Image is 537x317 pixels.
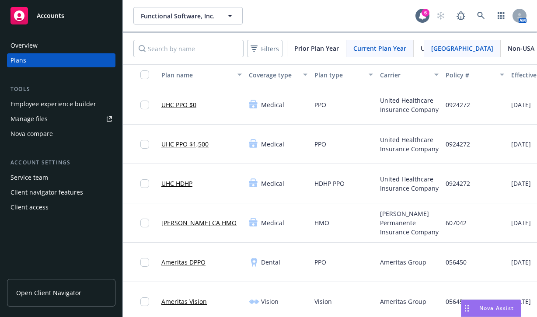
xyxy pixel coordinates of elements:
a: Accounts [7,3,115,28]
span: PPO [314,139,326,149]
div: Manage files [10,112,48,126]
span: 0924272 [446,139,470,149]
div: Coverage type [249,70,298,80]
div: Overview [10,38,38,52]
span: [PERSON_NAME] Permanente Insurance Company [380,209,439,237]
button: Carrier [377,64,442,85]
input: Toggle Row Selected [140,219,149,227]
span: Dental [261,258,280,267]
span: Medical [261,218,284,227]
span: PPO [314,100,326,109]
span: United Healthcare Insurance Company [380,96,439,114]
span: Prior Plan Year [294,44,339,53]
span: Filters [249,42,281,55]
a: Client access [7,200,115,214]
span: Filters [261,44,279,53]
div: Service team [10,171,48,185]
input: Toggle Row Selected [140,101,149,109]
input: Toggle Row Selected [140,258,149,267]
a: Manage files [7,112,115,126]
a: Client navigator features [7,185,115,199]
span: Ameritas Group [380,258,426,267]
button: Nova Assist [461,300,521,317]
div: Employee experience builder [10,97,96,111]
span: [DATE] [511,100,531,109]
span: Ameritas Group [380,297,426,306]
a: Nova compare [7,127,115,141]
a: Employee experience builder [7,97,115,111]
input: Select all [140,70,149,79]
span: PPO [314,258,326,267]
span: Medical [261,139,284,149]
span: 0924272 [446,179,470,188]
span: Vision [314,297,332,306]
div: Client navigator features [10,185,83,199]
input: Toggle Row Selected [140,297,149,306]
span: Upcoming Plan Year [421,44,481,53]
div: Client access [10,200,49,214]
span: [DATE] [511,179,531,188]
a: Service team [7,171,115,185]
span: Accounts [37,12,64,19]
span: United Healthcare Insurance Company [380,135,439,153]
input: Toggle Row Selected [140,179,149,188]
span: [DATE] [511,139,531,149]
div: Drag to move [461,300,472,317]
span: 056450 [446,297,467,306]
span: Current Plan Year [353,44,406,53]
div: Nova compare [10,127,53,141]
span: HDHP PPO [314,179,345,188]
button: Coverage type [245,64,311,85]
span: Open Client Navigator [16,288,81,297]
div: Plan type [314,70,363,80]
div: Plan name [161,70,232,80]
a: UHC PPO $0 [161,100,196,109]
span: 0924272 [446,100,470,109]
span: United Healthcare Insurance Company [380,174,439,193]
div: Account settings [7,158,115,167]
a: Search [472,7,490,24]
div: Policy # [446,70,495,80]
a: UHC PPO $1,500 [161,139,209,149]
a: [PERSON_NAME] CA HMO [161,218,237,227]
div: 6 [422,9,429,17]
span: 607042 [446,218,467,227]
span: Medical [261,100,284,109]
a: Ameritas DPPO [161,258,206,267]
span: Nova Assist [479,304,514,312]
a: Start snowing [432,7,450,24]
button: Filters [247,40,282,57]
a: Report a Bug [452,7,470,24]
a: Switch app [492,7,510,24]
a: Overview [7,38,115,52]
input: Toggle Row Selected [140,140,149,149]
a: Plans [7,53,115,67]
span: [GEOGRAPHIC_DATA] [431,44,493,53]
span: Medical [261,179,284,188]
span: HMO [314,218,329,227]
div: Carrier [380,70,429,80]
span: 056450 [446,258,467,267]
a: UHC HDHP [161,179,192,188]
div: Tools [7,85,115,94]
a: Ameritas Vision [161,297,207,306]
span: Functional Software, Inc. [141,11,216,21]
button: Plan name [158,64,245,85]
input: Search by name [133,40,244,57]
div: Plans [10,53,26,67]
span: Non-USA [508,44,534,53]
span: [DATE] [511,297,531,306]
button: Plan type [311,64,377,85]
span: [DATE] [511,258,531,267]
button: Functional Software, Inc. [133,7,243,24]
button: Policy # [442,64,508,85]
span: Vision [261,297,279,306]
span: [DATE] [511,218,531,227]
